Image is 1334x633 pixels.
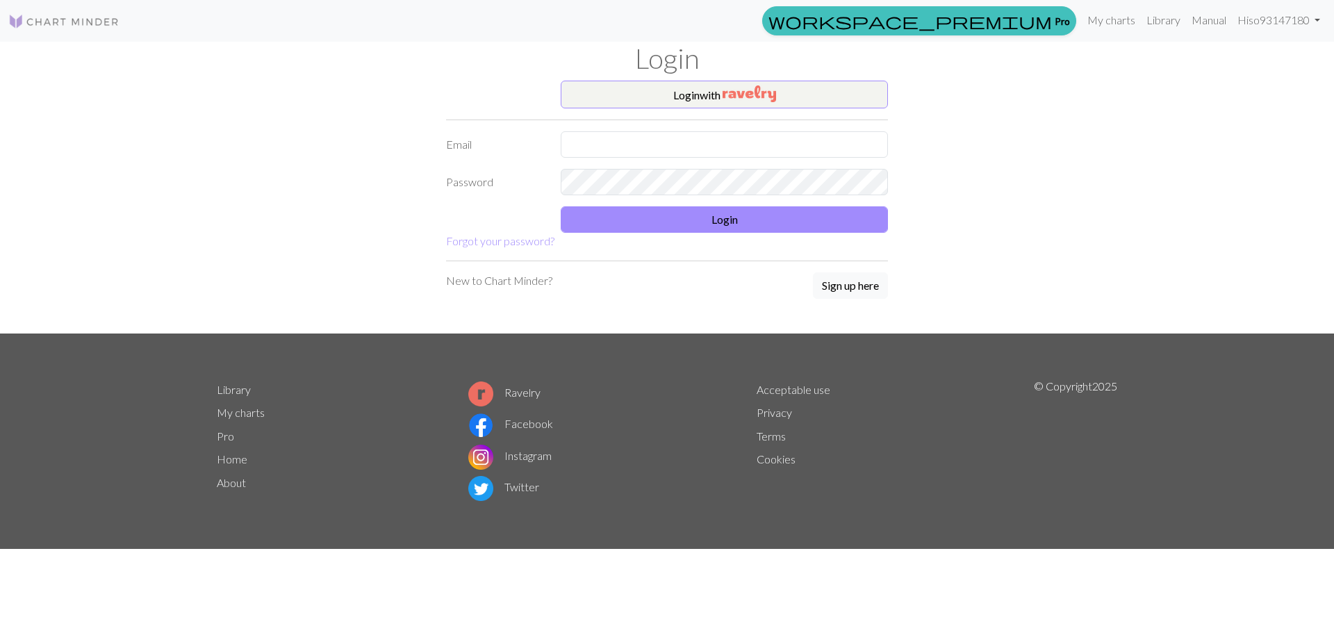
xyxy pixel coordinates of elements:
img: Twitter logo [468,476,493,501]
img: Ravelry logo [468,381,493,406]
a: Home [217,452,247,466]
a: My charts [1082,6,1141,34]
a: Manual [1186,6,1232,34]
label: Email [438,131,552,158]
a: Twitter [468,480,539,493]
button: Loginwith [561,81,888,108]
a: Forgot your password? [446,234,554,247]
p: © Copyright 2025 [1034,378,1117,504]
a: Facebook [468,417,553,430]
a: Library [1141,6,1186,34]
a: Pro [762,6,1076,35]
a: Privacy [757,406,792,419]
h1: Login [208,42,1126,75]
img: Instagram logo [468,445,493,470]
a: Cookies [757,452,796,466]
p: New to Chart Minder? [446,272,552,289]
label: Password [438,169,552,195]
button: Sign up here [813,272,888,299]
a: My charts [217,406,265,419]
img: Facebook logo [468,413,493,438]
a: Pro [217,429,234,443]
a: Acceptable use [757,383,830,396]
button: Login [561,206,888,233]
a: Ravelry [468,386,541,399]
span: workspace_premium [768,11,1052,31]
a: Instagram [468,449,552,462]
a: Library [217,383,251,396]
a: About [217,476,246,489]
img: Ravelry [723,85,776,102]
a: Sign up here [813,272,888,300]
a: Hiso93147180 [1232,6,1326,34]
a: Terms [757,429,786,443]
img: Logo [8,13,120,30]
